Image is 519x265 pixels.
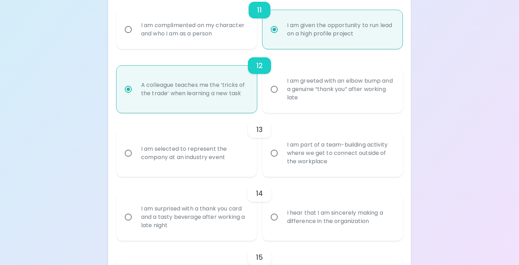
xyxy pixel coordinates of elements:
[136,136,253,170] div: I am selected to represent the company at an industry event
[256,124,263,135] h6: 13
[282,132,399,174] div: I am part of a team-building activity where we get to connect outside of the workplace
[256,60,263,71] h6: 12
[136,13,253,46] div: I am complimented on my character and who I am as a person
[282,13,399,46] div: I am given the opportunity to run lead on a high profile project
[136,73,253,106] div: A colleague teaches me the ‘tricks of the trade’ when learning a new task
[257,5,262,16] h6: 11
[256,188,263,199] h6: 14
[116,49,403,113] div: choice-group-check
[136,196,253,238] div: I am surprised with a thank you card and a tasty beverage after working a late night
[256,252,263,263] h6: 15
[282,68,399,110] div: I am greeted with an elbow bump and a genuine “thank you” after working late
[116,113,403,177] div: choice-group-check
[116,177,403,241] div: choice-group-check
[282,200,399,234] div: I hear that I am sincerely making a difference in the organization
